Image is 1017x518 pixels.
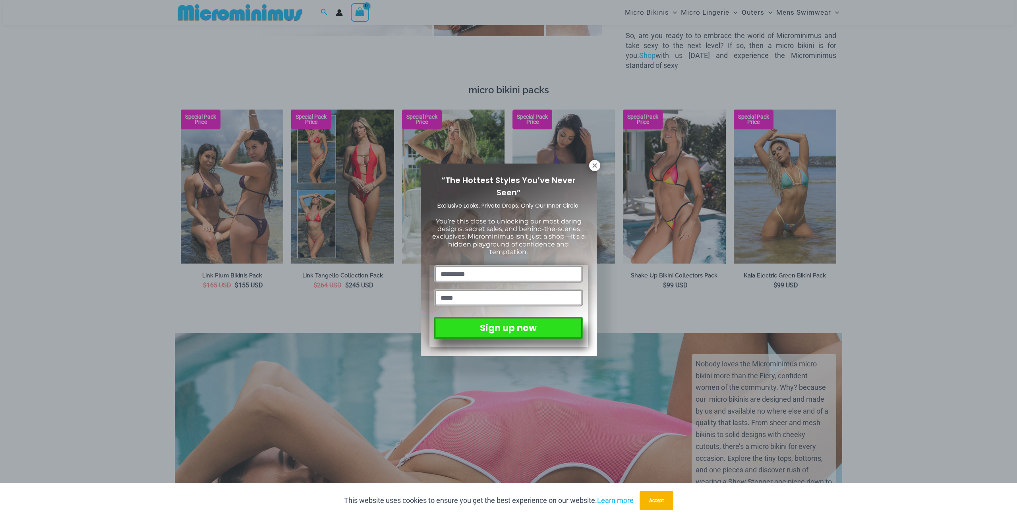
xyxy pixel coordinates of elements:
[432,218,585,256] span: You’re this close to unlocking our most daring designs, secret sales, and behind-the-scenes exclu...
[640,491,673,510] button: Accept
[589,160,600,171] button: Close
[597,496,634,505] a: Learn more
[441,175,576,198] span: “The Hottest Styles You’ve Never Seen”
[344,495,634,506] p: This website uses cookies to ensure you get the best experience on our website.
[437,202,580,210] span: Exclusive Looks. Private Drops. Only Our Inner Circle.
[434,317,583,339] button: Sign up now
